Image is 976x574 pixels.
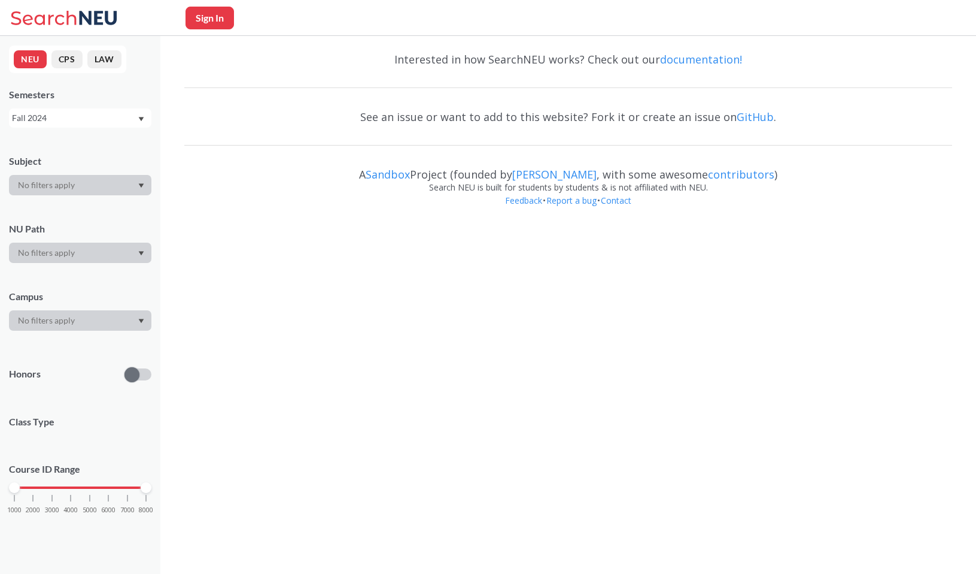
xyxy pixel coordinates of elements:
[9,155,151,168] div: Subject
[9,243,151,263] div: Dropdown arrow
[186,7,234,29] button: Sign In
[7,507,22,513] span: 1000
[737,110,774,124] a: GitHub
[9,88,151,101] div: Semesters
[546,195,597,206] a: Report a bug
[87,50,121,68] button: LAW
[139,507,153,513] span: 8000
[504,195,543,206] a: Feedback
[184,194,952,225] div: • •
[184,157,952,181] div: A Project (founded by , with some awesome )
[45,507,59,513] span: 3000
[138,319,144,324] svg: Dropdown arrow
[51,50,83,68] button: CPS
[9,367,41,381] p: Honors
[9,463,151,476] p: Course ID Range
[600,195,632,206] a: Contact
[138,117,144,122] svg: Dropdown arrow
[9,415,151,428] span: Class Type
[512,167,597,182] a: [PERSON_NAME]
[184,99,952,134] div: See an issue or want to add to this website? Fork it or create an issue on .
[9,290,151,303] div: Campus
[366,167,410,182] a: Sandbox
[708,167,774,182] a: contributors
[184,42,952,77] div: Interested in how SearchNEU works? Check out our
[120,507,135,513] span: 7000
[9,175,151,195] div: Dropdown arrow
[138,251,144,256] svg: Dropdown arrow
[101,507,115,513] span: 6000
[9,310,151,331] div: Dropdown arrow
[12,111,137,125] div: Fall 2024
[138,183,144,188] svg: Dropdown arrow
[184,181,952,194] div: Search NEU is built for students by students & is not affiliated with NEU.
[9,108,151,128] div: Fall 2024Dropdown arrow
[26,507,40,513] span: 2000
[14,50,47,68] button: NEU
[83,507,97,513] span: 5000
[63,507,78,513] span: 4000
[9,222,151,235] div: NU Path
[660,52,742,67] a: documentation!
